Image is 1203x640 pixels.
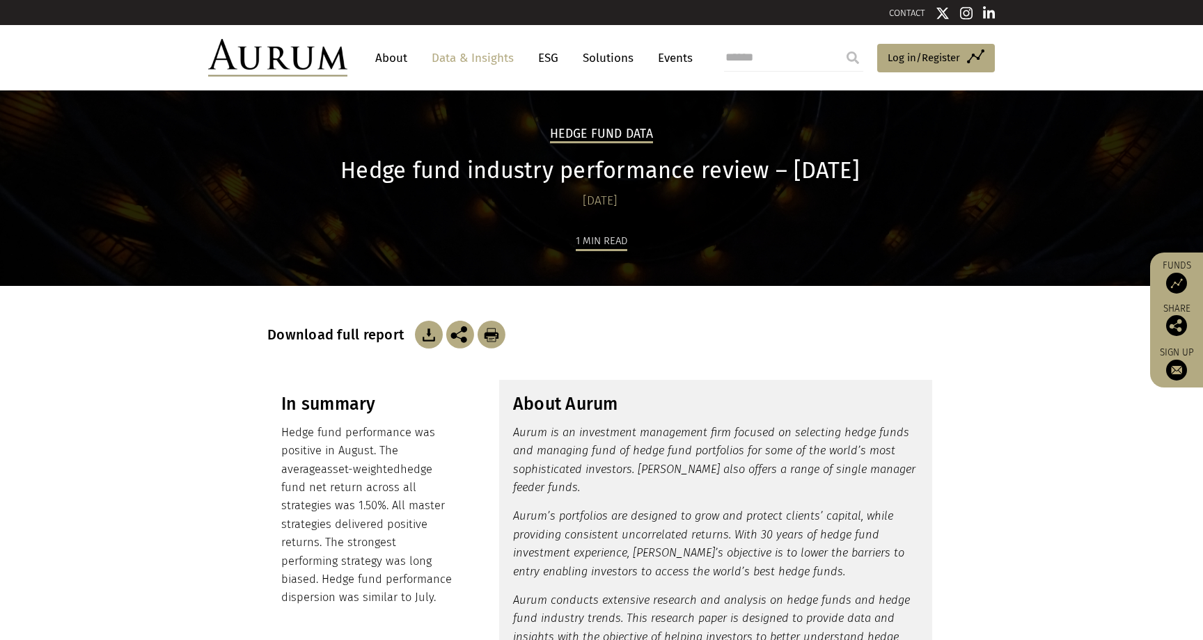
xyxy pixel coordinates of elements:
[478,321,505,349] img: Download Article
[513,394,918,415] h3: About Aurum
[321,463,400,476] span: asset-weighted
[1166,360,1187,381] img: Sign up to our newsletter
[983,6,996,20] img: Linkedin icon
[877,44,995,73] a: Log in/Register
[936,6,950,20] img: Twitter icon
[576,232,627,251] div: 1 min read
[1157,346,1196,381] a: Sign up
[368,45,414,71] a: About
[415,321,443,349] img: Download Article
[1157,259,1196,294] a: Funds
[267,191,932,211] div: [DATE]
[839,44,867,72] input: Submit
[531,45,565,71] a: ESG
[651,45,693,71] a: Events
[960,6,973,20] img: Instagram icon
[550,127,653,143] h2: Hedge Fund Data
[513,426,915,494] em: Aurum is an investment management firm focused on selecting hedge funds and managing fund of hedg...
[281,394,455,415] h3: In summary
[888,49,960,66] span: Log in/Register
[889,8,925,18] a: CONTACT
[1166,273,1187,294] img: Access Funds
[1157,304,1196,336] div: Share
[267,326,411,343] h3: Download full report
[446,321,474,349] img: Share this post
[425,45,521,71] a: Data & Insights
[281,424,455,607] p: Hedge fund performance was positive in August. The average hedge fund net return across all strat...
[267,157,932,184] h1: Hedge fund industry performance review – [DATE]
[1166,315,1187,336] img: Share this post
[576,45,640,71] a: Solutions
[513,509,904,577] em: Aurum’s portfolios are designed to grow and protect clients’ capital, while providing consistent ...
[208,39,347,77] img: Aurum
